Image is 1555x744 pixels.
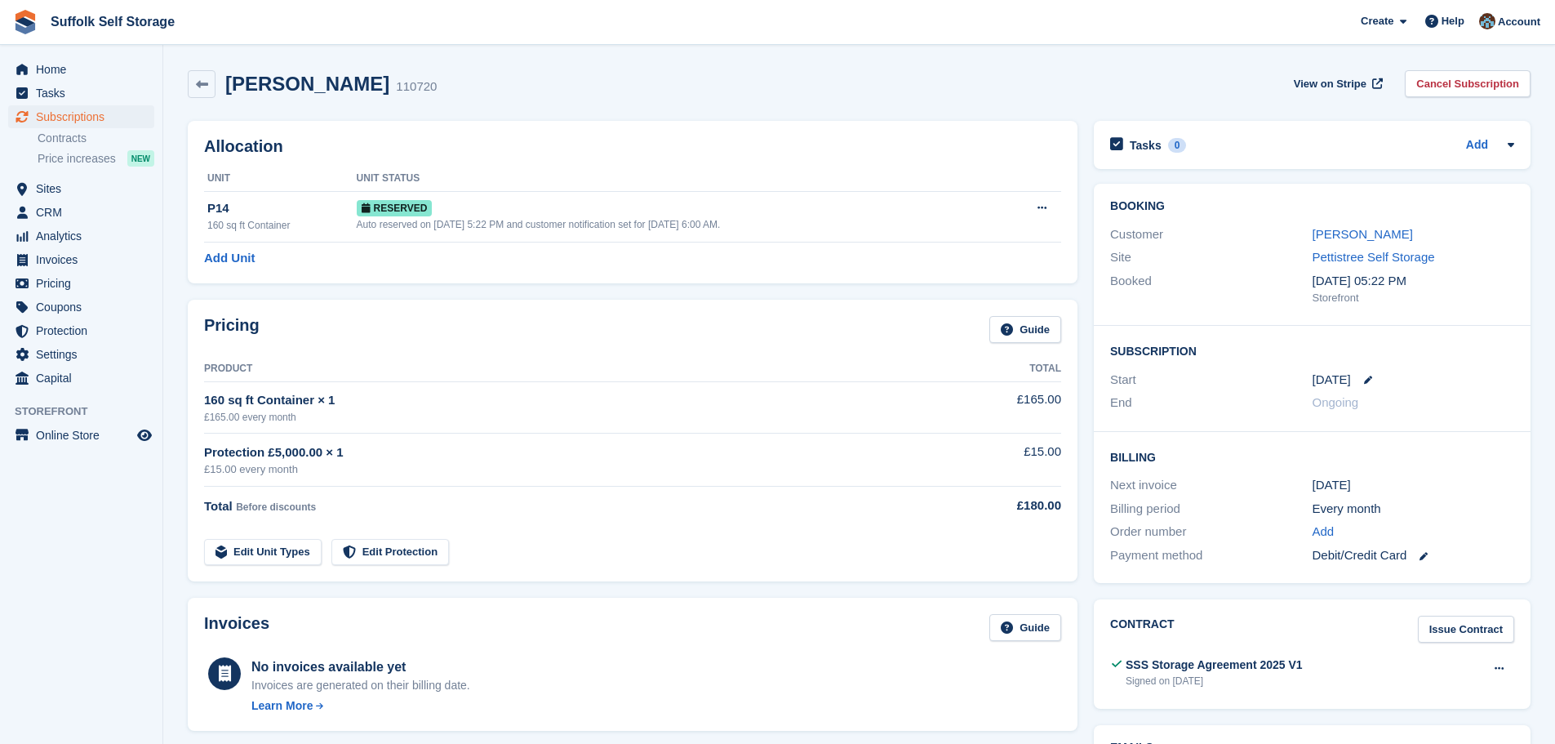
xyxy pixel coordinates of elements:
span: Sites [36,177,134,200]
h2: Billing [1110,448,1514,465]
div: Next invoice [1110,476,1312,495]
div: Every month [1313,500,1514,519]
td: £165.00 [930,381,1061,433]
div: End [1110,394,1312,412]
h2: Invoices [204,614,269,641]
div: Start [1110,371,1312,390]
th: Unit Status [357,166,1001,192]
span: View on Stripe [1294,76,1366,92]
div: Signed on [DATE] [1126,674,1303,688]
span: CRM [36,201,134,224]
div: Order number [1110,523,1312,541]
span: Settings [36,343,134,366]
span: Subscriptions [36,105,134,128]
a: menu [8,225,154,247]
h2: Tasks [1130,138,1162,153]
span: Protection [36,319,134,342]
span: Analytics [36,225,134,247]
div: £165.00 every month [204,410,930,425]
img: Lisa Furneaux [1479,13,1495,29]
div: 160 sq ft Container × 1 [204,391,930,410]
a: menu [8,177,154,200]
a: Edit Unit Types [204,539,322,566]
a: menu [8,272,154,295]
a: menu [8,319,154,342]
div: Auto reserved on [DATE] 5:22 PM and customer notification set for [DATE] 6:00 AM. [357,217,1001,232]
td: £15.00 [930,434,1061,487]
img: stora-icon-8386f47178a22dfd0bd8f6a31ec36ba5ce8667c1dd55bd0f319d3a0aa187defe.svg [13,10,38,34]
a: Edit Protection [331,539,449,566]
a: menu [8,343,154,366]
div: £15.00 every month [204,461,930,478]
h2: Allocation [204,137,1061,156]
span: Home [36,58,134,81]
span: Coupons [36,296,134,319]
a: menu [8,201,154,224]
a: [PERSON_NAME] [1313,227,1413,241]
a: Add [1466,136,1488,155]
div: Customer [1110,225,1312,244]
a: Guide [989,614,1061,641]
a: Price increases NEW [38,149,154,167]
span: Total [204,499,233,513]
a: Add Unit [204,249,255,268]
div: £180.00 [930,497,1061,515]
span: Account [1498,14,1540,30]
span: Help [1442,13,1464,29]
span: Reserved [357,200,433,216]
span: Ongoing [1313,395,1359,409]
a: menu [8,248,154,271]
a: Pettistree Self Storage [1313,250,1435,264]
div: Payment method [1110,546,1312,565]
h2: [PERSON_NAME] [225,73,389,95]
a: Add [1313,523,1335,541]
time: 2025-10-05 00:00:00 UTC [1313,371,1351,390]
span: Capital [36,367,134,390]
span: Invoices [36,248,134,271]
h2: Booking [1110,200,1514,213]
div: Debit/Credit Card [1313,546,1514,565]
a: menu [8,296,154,319]
a: menu [8,58,154,81]
a: View on Stripe [1287,70,1386,97]
div: Learn More [251,697,313,715]
a: menu [8,82,154,105]
h2: Subscription [1110,342,1514,359]
th: Unit [204,166,357,192]
div: Protection £5,000.00 × 1 [204,443,930,462]
th: Product [204,356,930,382]
a: Learn More [251,697,470,715]
th: Total [930,356,1061,382]
div: 160 sq ft Container [207,218,357,233]
div: [DATE] [1313,476,1514,495]
span: Online Store [36,424,134,447]
div: SSS Storage Agreement 2025 V1 [1126,657,1303,674]
div: 110720 [396,78,437,96]
div: 0 [1168,138,1187,153]
a: Cancel Subscription [1405,70,1531,97]
div: NEW [127,150,154,167]
a: menu [8,105,154,128]
span: Pricing [36,272,134,295]
span: Create [1361,13,1393,29]
div: P14 [207,199,357,218]
span: Tasks [36,82,134,105]
h2: Pricing [204,316,260,343]
a: Suffolk Self Storage [44,8,181,35]
div: Site [1110,248,1312,267]
div: Billing period [1110,500,1312,519]
div: No invoices available yet [251,657,470,677]
a: Issue Contract [1418,616,1514,643]
a: menu [8,367,154,390]
div: Invoices are generated on their billing date. [251,677,470,694]
h2: Contract [1110,616,1175,643]
a: menu [8,424,154,447]
span: Storefront [15,403,162,420]
a: Guide [989,316,1061,343]
a: Contracts [38,131,154,146]
div: [DATE] 05:22 PM [1313,272,1514,291]
span: Before discounts [236,501,316,513]
a: Preview store [135,425,154,445]
span: Price increases [38,151,116,167]
div: Storefront [1313,290,1514,306]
